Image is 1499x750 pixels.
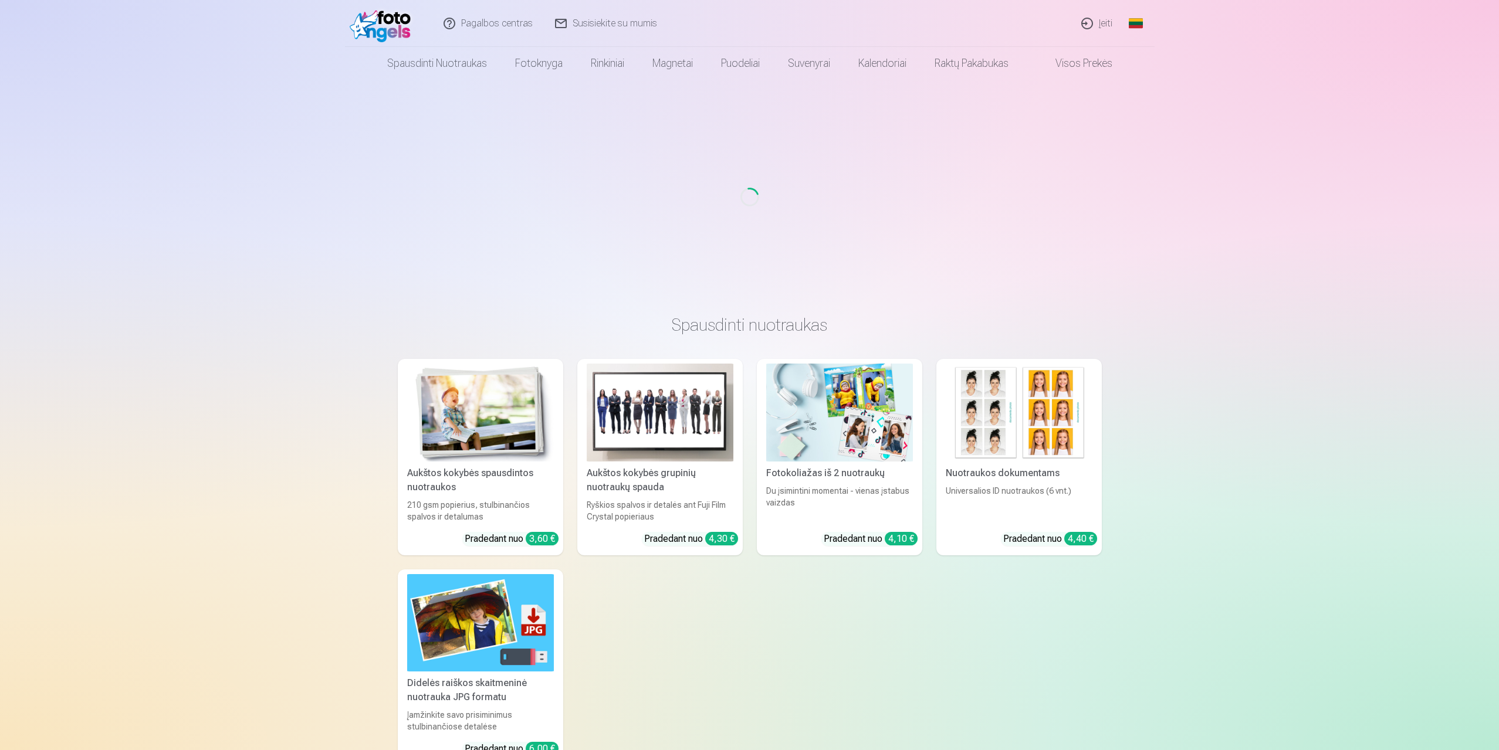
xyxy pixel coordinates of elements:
div: Aukštos kokybės grupinių nuotraukų spauda [582,466,738,494]
img: Nuotraukos dokumentams [946,364,1092,461]
img: Aukštos kokybės grupinių nuotraukų spauda [587,364,733,461]
div: Du įsimintini momentai - vienas įstabus vaizdas [762,485,918,522]
div: Aukštos kokybės spausdintos nuotraukos [402,466,559,494]
a: Puodeliai [707,47,774,80]
div: Ryškios spalvos ir detalės ant Fuji Film Crystal popieriaus [582,499,738,522]
div: Fotokoliažas iš 2 nuotraukų [762,466,918,480]
div: Pradedant nuo [824,532,918,546]
div: Pradedant nuo [1003,532,1097,546]
div: 4,40 € [1064,532,1097,545]
img: /fa2 [350,5,417,42]
a: Aukštos kokybės spausdintos nuotraukos Aukštos kokybės spausdintos nuotraukos210 gsm popierius, s... [398,359,563,555]
div: Nuotraukos dokumentams [941,466,1097,480]
div: 210 gsm popierius, stulbinančios spalvos ir detalumas [402,499,559,522]
div: Pradedant nuo [644,532,738,546]
img: Fotokoliažas iš 2 nuotraukų [766,364,913,461]
div: 3,60 € [526,532,559,545]
a: Fotoknyga [501,47,577,80]
a: Magnetai [638,47,707,80]
img: Aukštos kokybės spausdintos nuotraukos [407,364,554,461]
h3: Spausdinti nuotraukas [407,314,1092,335]
div: Pradedant nuo [465,532,559,546]
div: 4,10 € [885,532,918,545]
a: Visos prekės [1023,47,1126,80]
a: Rinkiniai [577,47,638,80]
div: Universalios ID nuotraukos (6 vnt.) [941,485,1097,522]
a: Kalendoriai [844,47,921,80]
a: Aukštos kokybės grupinių nuotraukų spaudaAukštos kokybės grupinių nuotraukų spaudaRyškios spalvos... [577,359,743,555]
a: Suvenyrai [774,47,844,80]
a: Spausdinti nuotraukas [373,47,501,80]
a: Raktų pakabukas [921,47,1023,80]
img: Didelės raiškos skaitmeninė nuotrauka JPG formatu [407,574,554,672]
div: Įamžinkite savo prisiminimus stulbinančiose detalėse [402,709,559,732]
a: Fotokoliažas iš 2 nuotraukųFotokoliažas iš 2 nuotraukųDu įsimintini momentai - vienas įstabus vai... [757,359,922,555]
div: Didelės raiškos skaitmeninė nuotrauka JPG formatu [402,676,559,704]
a: Nuotraukos dokumentamsNuotraukos dokumentamsUniversalios ID nuotraukos (6 vnt.)Pradedant nuo 4,40 € [936,359,1102,555]
div: 4,30 € [705,532,738,545]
